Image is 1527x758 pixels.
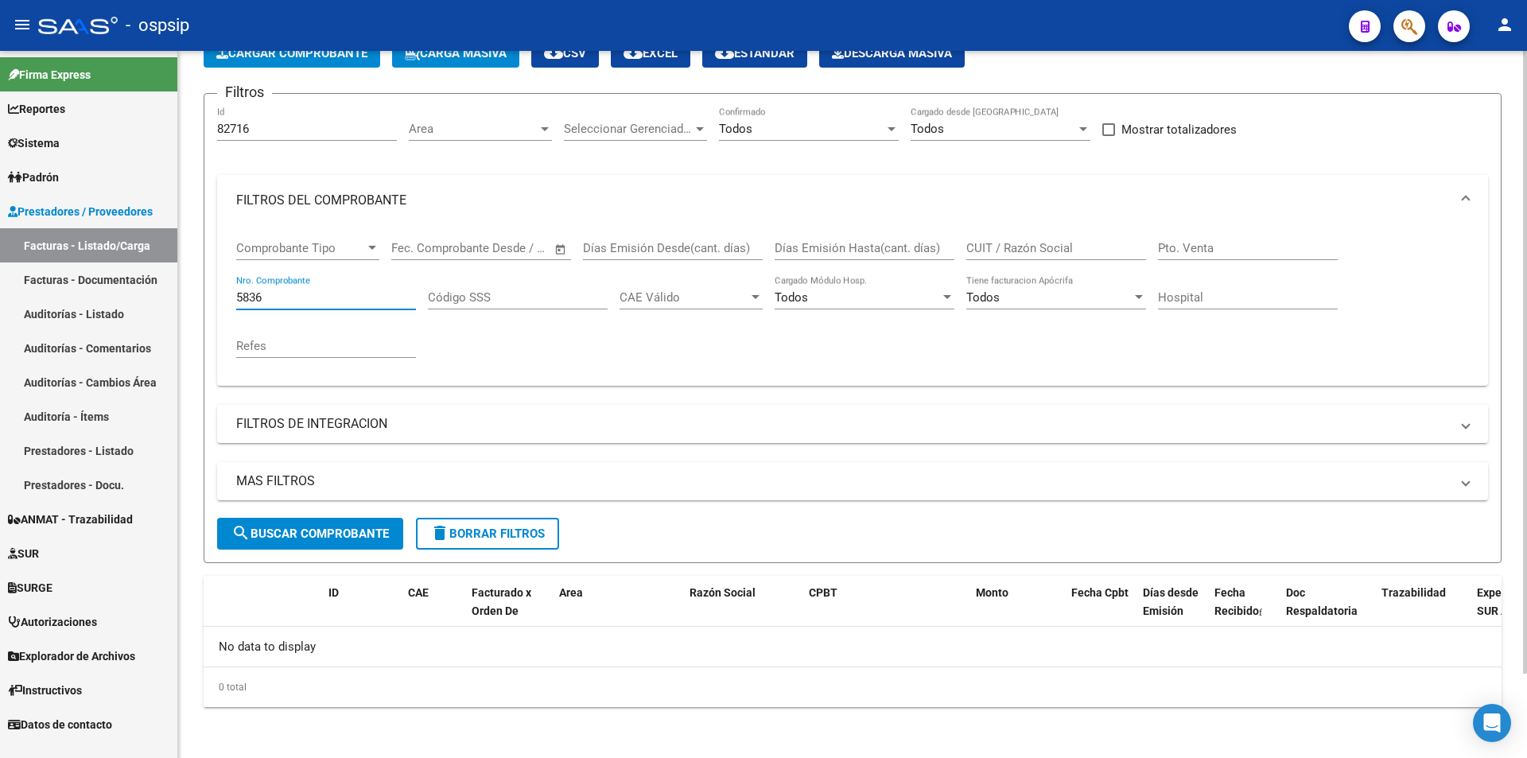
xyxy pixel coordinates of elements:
[231,523,251,542] mat-icon: search
[802,576,969,646] datatable-header-cell: CPBT
[217,462,1488,500] mat-expansion-panel-header: MAS FILTROS
[531,39,599,68] button: CSV
[809,586,837,599] span: CPBT
[457,241,534,255] input: End date
[559,586,583,599] span: Area
[465,576,553,646] datatable-header-cell: Facturado x Orden De
[8,613,97,631] span: Autorizaciones
[8,169,59,186] span: Padrón
[832,46,952,60] span: Descarga Masiva
[8,66,91,84] span: Firma Express
[1280,576,1375,646] datatable-header-cell: Doc Respaldatoria
[966,290,1000,305] span: Todos
[405,46,507,60] span: Carga Masiva
[430,523,449,542] mat-icon: delete
[328,586,339,599] span: ID
[775,290,808,305] span: Todos
[819,39,965,68] app-download-masive: Descarga masiva de comprobantes (adjuntos)
[217,81,272,103] h3: Filtros
[236,415,1450,433] mat-panel-title: FILTROS DE INTEGRACION
[976,586,1008,599] span: Monto
[430,527,545,541] span: Borrar Filtros
[683,576,802,646] datatable-header-cell: Razón Social
[126,8,189,43] span: - ospsip
[8,100,65,118] span: Reportes
[217,405,1488,443] mat-expansion-panel-header: FILTROS DE INTEGRACION
[1495,15,1514,34] mat-icon: person
[564,122,693,136] span: Seleccionar Gerenciador
[8,716,112,733] span: Datos de contacto
[416,518,559,550] button: Borrar Filtros
[8,203,153,220] span: Prestadores / Proveedores
[408,586,429,599] span: CAE
[217,518,403,550] button: Buscar Comprobante
[544,43,563,62] mat-icon: cloud_download
[690,586,756,599] span: Razón Social
[322,576,402,646] datatable-header-cell: ID
[8,134,60,152] span: Sistema
[1381,586,1446,599] span: Trazabilidad
[217,226,1488,386] div: FILTROS DEL COMPROBANTE
[911,122,944,136] span: Todos
[231,527,389,541] span: Buscar Comprobante
[1214,586,1259,617] span: Fecha Recibido
[1071,586,1129,599] span: Fecha Cpbt
[392,39,519,68] button: Carga Masiva
[236,241,365,255] span: Comprobante Tipo
[217,175,1488,226] mat-expansion-panel-header: FILTROS DEL COMPROBANTE
[624,46,678,60] span: EXCEL
[544,46,586,60] span: CSV
[8,511,133,528] span: ANMAT - Trazabilidad
[611,39,690,68] button: EXCEL
[1208,576,1280,646] datatable-header-cell: Fecha Recibido
[204,627,1502,667] div: No data to display
[204,667,1502,707] div: 0 total
[819,39,965,68] button: Descarga Masiva
[552,240,570,258] button: Open calendar
[553,576,660,646] datatable-header-cell: Area
[8,682,82,699] span: Instructivos
[1121,120,1237,139] span: Mostrar totalizadores
[702,39,807,68] button: Estandar
[409,122,538,136] span: Area
[1375,576,1471,646] datatable-header-cell: Trazabilidad
[719,122,752,136] span: Todos
[620,290,748,305] span: CAE Válido
[969,576,1065,646] datatable-header-cell: Monto
[624,43,643,62] mat-icon: cloud_download
[402,576,465,646] datatable-header-cell: CAE
[1143,586,1199,617] span: Días desde Emisión
[236,192,1450,209] mat-panel-title: FILTROS DEL COMPROBANTE
[715,46,795,60] span: Estandar
[1473,704,1511,742] div: Open Intercom Messenger
[8,545,39,562] span: SUR
[216,46,367,60] span: Cargar Comprobante
[1065,576,1137,646] datatable-header-cell: Fecha Cpbt
[1137,576,1208,646] datatable-header-cell: Días desde Emisión
[1286,586,1358,617] span: Doc Respaldatoria
[8,579,52,597] span: SURGE
[204,39,380,68] button: Cargar Comprobante
[472,586,531,617] span: Facturado x Orden De
[391,241,443,255] input: Start date
[13,15,32,34] mat-icon: menu
[236,472,1450,490] mat-panel-title: MAS FILTROS
[8,647,135,665] span: Explorador de Archivos
[715,43,734,62] mat-icon: cloud_download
